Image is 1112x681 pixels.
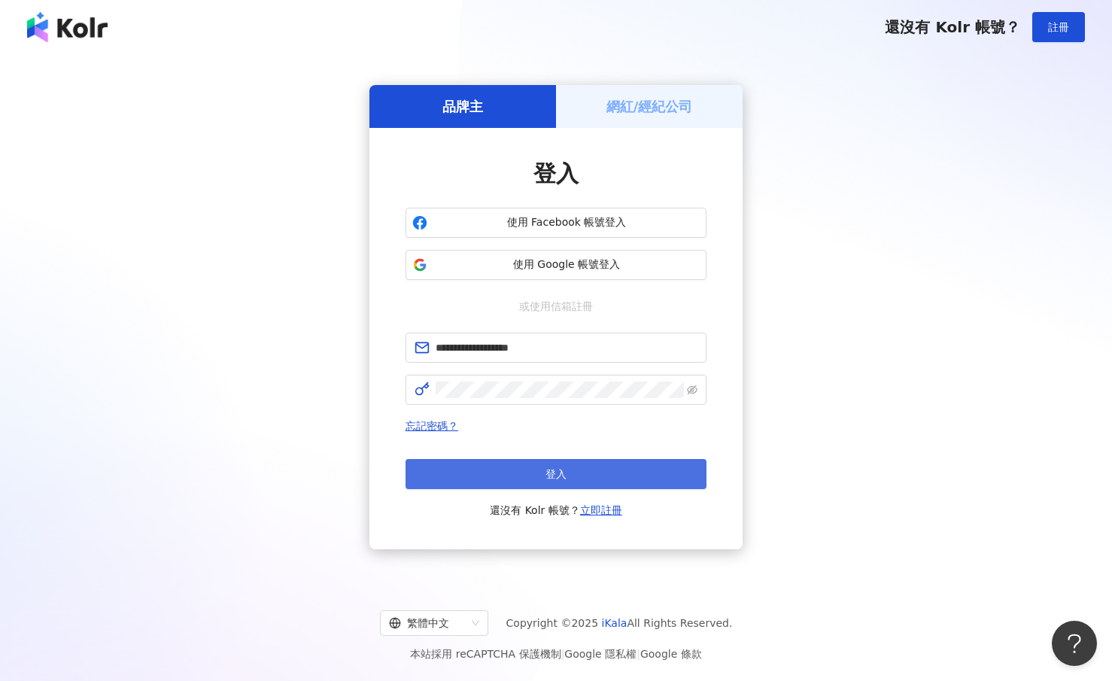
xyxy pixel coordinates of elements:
[561,648,565,660] span: |
[389,611,466,635] div: 繁體中文
[545,468,567,480] span: 登入
[580,504,622,516] a: 立即註冊
[606,97,693,116] h5: 網紅/經紀公司
[509,298,603,315] span: 或使用信箱註冊
[885,18,1020,36] span: 還沒有 Kolr 帳號？
[1032,12,1085,42] button: 註冊
[410,645,701,663] span: 本站採用 reCAPTCHA 保護機制
[406,420,458,432] a: 忘記密碼？
[27,12,108,42] img: logo
[1048,21,1069,33] span: 註冊
[637,648,640,660] span: |
[564,648,637,660] a: Google 隱私權
[687,385,697,395] span: eye-invisible
[533,160,579,187] span: 登入
[433,215,700,230] span: 使用 Facebook 帳號登入
[406,459,706,489] button: 登入
[640,648,702,660] a: Google 條款
[433,257,700,272] span: 使用 Google 帳號登入
[506,614,733,632] span: Copyright © 2025 All Rights Reserved.
[406,250,706,280] button: 使用 Google 帳號登入
[490,501,622,519] span: 還沒有 Kolr 帳號？
[406,208,706,238] button: 使用 Facebook 帳號登入
[602,617,627,629] a: iKala
[1052,621,1097,666] iframe: Help Scout Beacon - Open
[442,97,483,116] h5: 品牌主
